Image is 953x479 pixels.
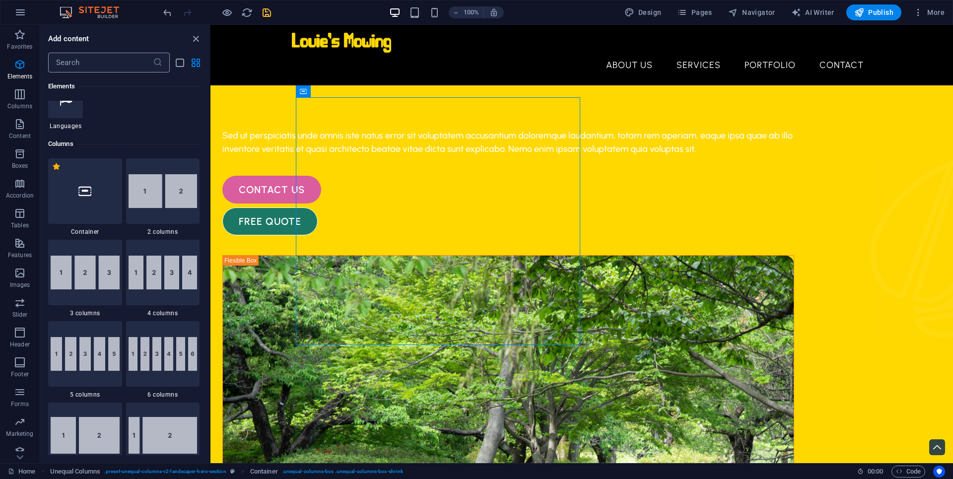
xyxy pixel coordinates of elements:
[464,6,479,18] h6: 100%
[282,466,403,478] span: . unequal-columns-box .unequal-columns-box-shrink
[250,466,278,478] span: Click to select. Double-click to edit
[261,7,272,18] i: Save (Ctrl+S)
[48,82,83,130] div: Languages
[126,158,200,236] div: 2 columns
[129,256,198,289] img: 4columns.svg
[449,6,484,18] button: 100%
[48,122,83,130] span: Languages
[9,132,31,140] p: Content
[48,53,153,72] input: Search
[933,466,945,478] button: Usercentrics
[787,4,838,20] button: AI Writer
[51,337,120,371] img: 5columns.svg
[50,466,404,478] nav: breadcrumb
[48,321,122,399] div: 5 columns
[891,466,925,478] button: Code
[620,4,666,20] button: Design
[673,4,716,20] button: Pages
[126,321,200,399] div: 6 columns
[48,309,122,317] span: 3 columns
[7,43,32,51] p: Favorites
[620,4,666,20] div: Design (Ctrl+Alt+Y)
[174,57,186,68] button: list-view
[126,309,200,317] span: 4 columns
[48,80,200,92] h6: Elements
[129,174,198,208] img: 2-columns.svg
[6,192,34,200] p: Accordion
[728,7,775,17] span: Navigator
[913,7,945,17] span: More
[8,466,35,478] a: Click to cancel selection. Double-click to open Pages
[6,430,33,438] p: Marketing
[126,228,200,236] span: 2 columns
[624,7,662,17] span: Design
[162,7,173,18] i: Undo: Delete Text (Ctrl+Z)
[161,6,173,18] button: undo
[7,102,32,110] p: Columns
[854,7,893,17] span: Publish
[126,240,200,317] div: 4 columns
[48,240,122,317] div: 3 columns
[909,4,949,20] button: More
[241,6,253,18] button: reload
[12,162,28,170] p: Boxes
[261,6,272,18] button: save
[12,311,28,319] p: Slider
[48,33,89,45] h6: Add content
[241,7,253,18] i: Reload page
[230,469,235,474] i: This element is a customizable preset
[52,162,61,171] span: Remove from favorites
[10,341,30,348] p: Header
[11,370,29,378] p: Footer
[7,72,33,80] p: Elements
[857,466,884,478] h6: Session time
[50,466,100,478] span: Click to select. Double-click to edit
[57,6,132,18] img: Editor Logo
[104,466,226,478] span: . preset-unequal-columns-v2-landscaper-hero-section
[129,337,198,371] img: 6columns.svg
[724,4,779,20] button: Navigator
[791,7,834,17] span: AI Writer
[11,400,29,408] p: Forms
[190,57,202,68] button: grid-view
[48,228,122,236] span: Container
[8,251,32,259] p: Features
[48,391,122,399] span: 5 columns
[190,33,202,45] button: close panel
[846,4,901,20] button: Publish
[51,417,120,454] img: 40-60.svg
[896,466,921,478] span: Code
[11,221,29,229] p: Tables
[10,281,30,289] p: Images
[221,6,233,18] button: Click here to leave preview mode and continue editing
[868,466,883,478] span: 00 00
[48,138,200,150] h6: Columns
[129,417,198,454] img: 20-80.svg
[51,256,120,289] img: 3columns.svg
[48,158,122,236] div: Container
[126,391,200,399] span: 6 columns
[875,468,876,475] span: :
[677,7,712,17] span: Pages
